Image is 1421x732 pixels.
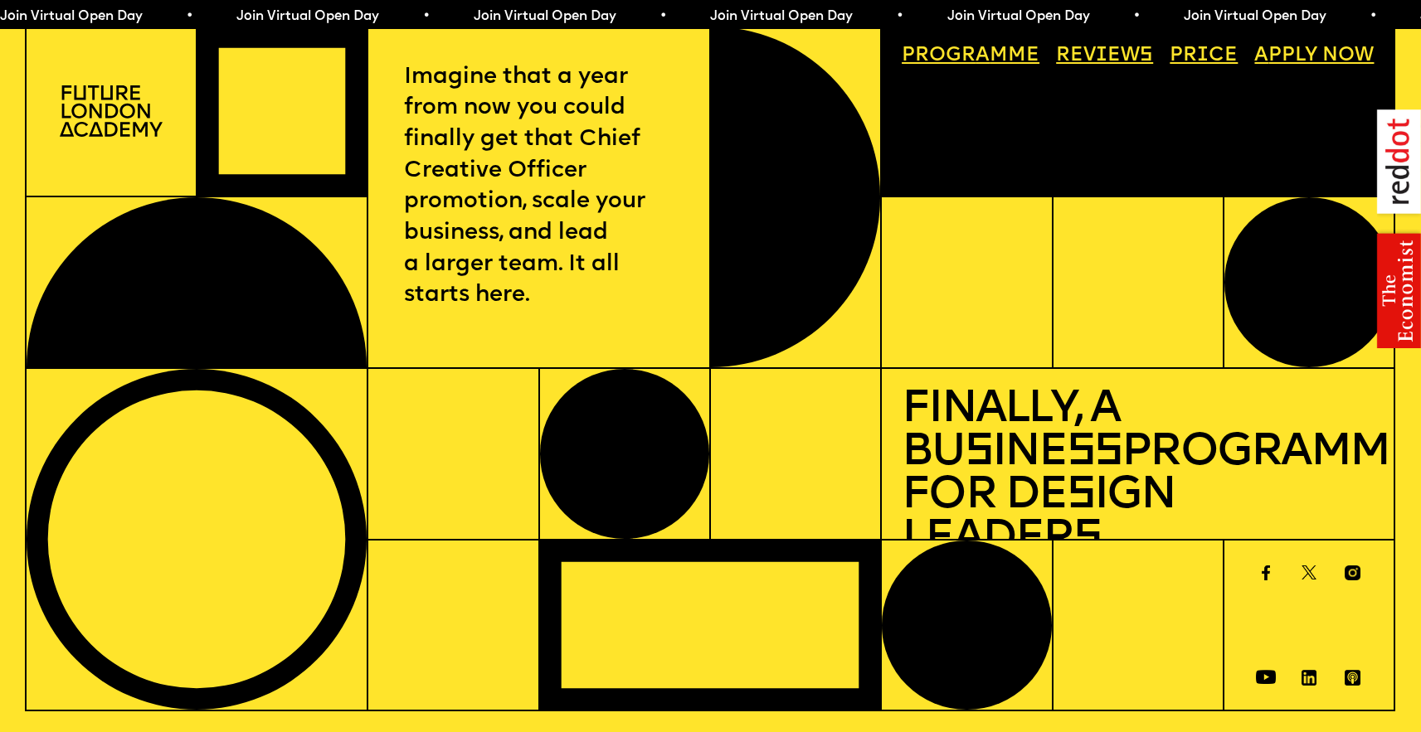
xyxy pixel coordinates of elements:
[1067,473,1094,519] span: s
[1245,36,1385,75] a: Apply now
[896,10,903,23] span: •
[965,430,992,476] span: s
[1370,10,1377,23] span: •
[1067,430,1122,476] span: ss
[1254,46,1268,65] span: A
[1046,36,1163,75] a: Reviews
[404,62,674,313] p: Imagine that a year from now you could finally get that Chief Creative Officer promotion, scale y...
[1073,516,1101,562] span: s
[976,46,990,65] span: a
[1160,36,1248,75] a: Price
[892,36,1049,75] a: Programme
[659,10,666,23] span: •
[422,10,430,23] span: •
[185,10,192,23] span: •
[1132,10,1140,23] span: •
[902,389,1374,561] h1: Finally, a Bu ine Programme for De ign Leader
